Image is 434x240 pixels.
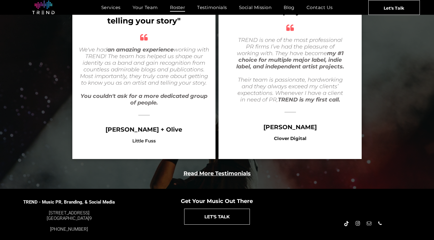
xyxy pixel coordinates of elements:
a: [STREET_ADDRESS][GEOGRAPHIC_DATA] [47,210,90,221]
span: Get Your Music Out There [181,198,253,204]
a: phone [377,220,383,228]
span: [PERSON_NAME] + Olive [105,126,182,133]
a: LET'S TALK [184,209,250,225]
a: [PHONE_NUMBER] [50,226,88,232]
img: logo [32,1,55,14]
a: Tiktok [343,220,350,228]
span: Little Fuss [132,138,156,144]
div: 9 [23,210,115,221]
a: Services [95,3,127,12]
b: TREND is my first call. [278,96,340,103]
iframe: Chat Widget [404,211,434,240]
a: Social Mission [233,3,278,12]
b: You couldn't ask for a more dedicated group of people. [80,93,207,106]
a: Blog [278,3,300,12]
b: my #1 choice for multiple major label, indie label, and independent artist projects. [236,50,344,70]
span: LET'S TALK [204,209,230,224]
font: [STREET_ADDRESS] [GEOGRAPHIC_DATA] [47,210,90,221]
a: Testimonials [191,3,233,12]
a: Roster [164,3,191,12]
a: Contact Us [300,3,339,12]
a: instagram [354,220,361,228]
a: Your Team [127,3,164,12]
b: an amazing experience [107,46,174,53]
i: Their team is passionate, hardworking and they always exceed my clients’ expectations. Whenever I... [237,76,343,103]
b: Clover Digital [274,136,307,141]
span: TREND - Music PR, Branding, & Social Media [23,199,115,205]
a: Read More Testimonials [184,170,251,177]
span: We've had working with TREND! The team has helped us shape our identity as a band and gain recogn... [79,46,209,86]
a: email [366,220,372,228]
span: [PERSON_NAME] [263,123,317,131]
i: TREND is one of the most professional PR firms I’ve had the pleasure of working with. They have b... [236,37,344,70]
span: Let's Talk [384,0,404,15]
span: Roster [170,3,185,12]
